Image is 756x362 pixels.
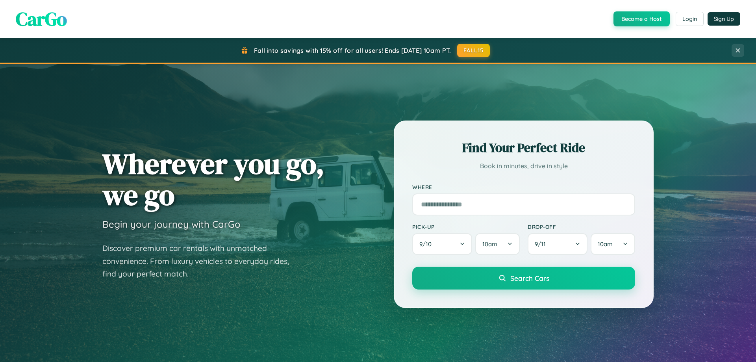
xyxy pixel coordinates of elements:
[102,218,241,230] h3: Begin your journey with CarGo
[535,240,550,248] span: 9 / 11
[510,274,549,282] span: Search Cars
[528,233,587,255] button: 9/11
[676,12,704,26] button: Login
[598,240,613,248] span: 10am
[102,242,299,280] p: Discover premium car rentals with unmatched convenience. From luxury vehicles to everyday rides, ...
[412,233,472,255] button: 9/10
[16,6,67,32] span: CarGo
[412,139,635,156] h2: Find Your Perfect Ride
[708,12,740,26] button: Sign Up
[102,148,324,210] h1: Wherever you go, we go
[412,184,635,190] label: Where
[475,233,520,255] button: 10am
[254,46,451,54] span: Fall into savings with 15% off for all users! Ends [DATE] 10am PT.
[412,160,635,172] p: Book in minutes, drive in style
[482,240,497,248] span: 10am
[412,223,520,230] label: Pick-up
[419,240,435,248] span: 9 / 10
[528,223,635,230] label: Drop-off
[613,11,670,26] button: Become a Host
[412,267,635,290] button: Search Cars
[591,233,635,255] button: 10am
[457,44,490,57] button: FALL15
